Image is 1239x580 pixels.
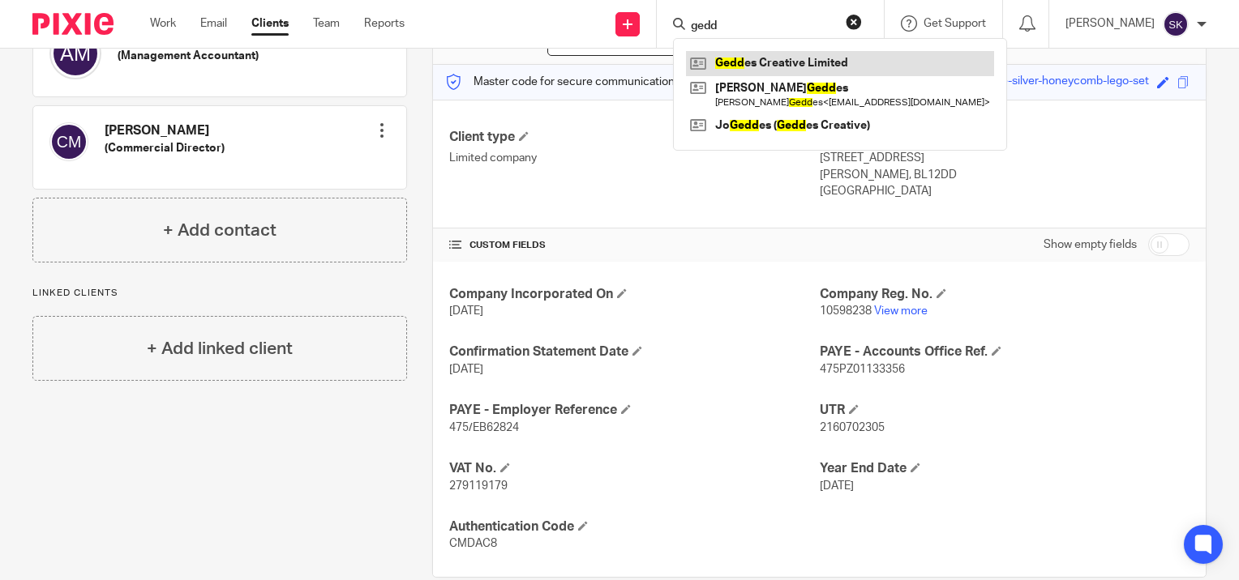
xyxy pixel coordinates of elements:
p: [STREET_ADDRESS] [820,150,1190,166]
p: [PERSON_NAME], BL12DD [820,167,1190,183]
span: [DATE] [820,480,854,492]
h4: PAYE - Accounts Office Ref. [820,343,1190,360]
h4: + Add contact [163,218,277,243]
h5: (Management Accountant) [118,48,259,64]
img: svg%3E [1163,11,1189,37]
h4: PAYE - Employer Reference [449,402,819,419]
h4: VAT No. [449,460,819,477]
span: 279119179 [449,480,508,492]
h4: Year End Date [820,460,1190,477]
button: Clear [846,14,862,30]
label: Show empty fields [1044,237,1137,253]
a: Team [313,15,340,32]
img: svg%3E [49,28,101,79]
h4: Authentication Code [449,518,819,535]
h4: UTR [820,402,1190,419]
span: [DATE] [449,305,483,317]
span: 475/EB62824 [449,422,519,433]
h4: Company Reg. No. [820,286,1190,303]
h4: CUSTOM FIELDS [449,239,819,252]
span: 475PZ01133356 [820,364,905,375]
h4: Confirmation Statement Date [449,343,819,360]
a: Work [150,15,176,32]
p: [PERSON_NAME] [1065,15,1155,32]
span: 2160702305 [820,422,885,433]
p: [GEOGRAPHIC_DATA] [820,183,1190,199]
input: Search [689,19,835,34]
span: Get Support [924,18,986,29]
p: Linked clients [32,287,407,300]
h4: + Add linked client [147,336,293,361]
p: Master code for secure communications and files [445,74,725,90]
h5: (Commercial Director) [105,140,225,156]
h4: [PERSON_NAME] [105,122,225,139]
div: home-made-silver-honeycomb-lego-set [946,73,1149,92]
img: Pixie [32,13,114,35]
a: Clients [251,15,289,32]
span: 10598238 [820,305,872,317]
a: View more [874,305,928,317]
p: Limited company [449,150,819,166]
span: [DATE] [449,364,483,375]
a: Reports [364,15,405,32]
h4: Client type [449,129,819,146]
a: Email [200,15,227,32]
span: CMDAC8 [449,538,497,549]
h4: Company Incorporated On [449,286,819,303]
img: svg%3E [49,122,88,161]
